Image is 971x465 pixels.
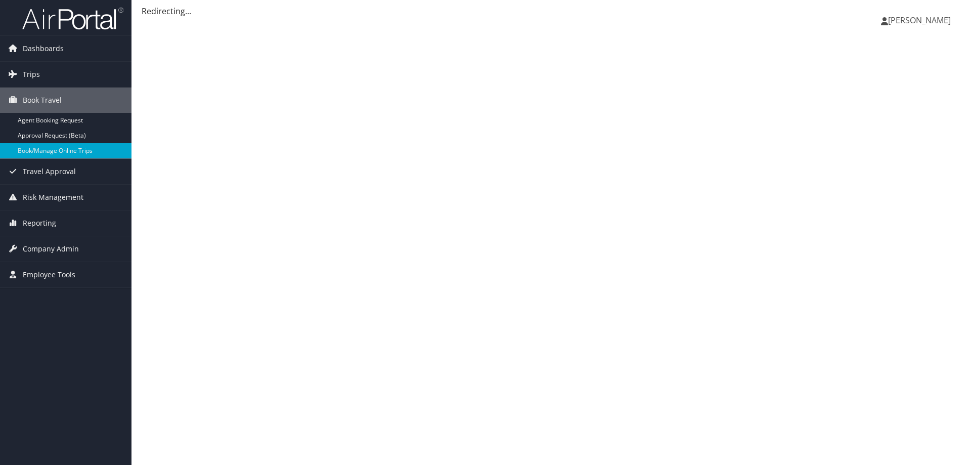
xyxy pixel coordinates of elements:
[23,159,76,184] span: Travel Approval
[23,210,56,236] span: Reporting
[23,262,75,287] span: Employee Tools
[23,88,62,113] span: Book Travel
[23,36,64,61] span: Dashboards
[888,15,951,26] span: [PERSON_NAME]
[22,7,123,30] img: airportal-logo.png
[142,5,961,17] div: Redirecting...
[23,62,40,87] span: Trips
[23,185,83,210] span: Risk Management
[881,5,961,35] a: [PERSON_NAME]
[23,236,79,262] span: Company Admin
